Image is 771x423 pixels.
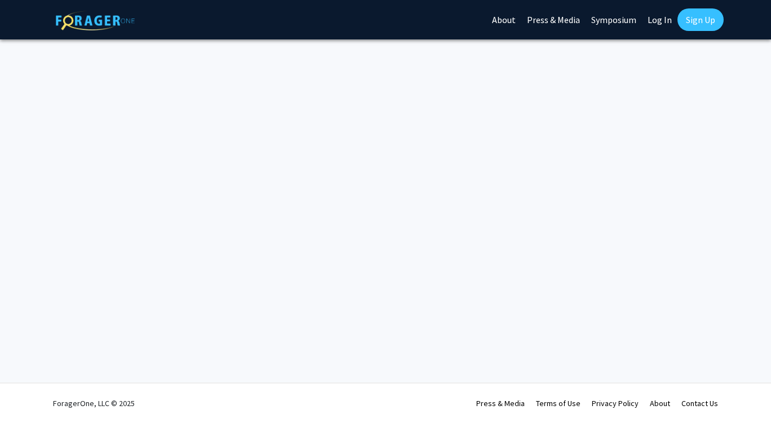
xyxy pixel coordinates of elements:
[650,398,670,408] a: About
[681,398,718,408] a: Contact Us
[592,398,639,408] a: Privacy Policy
[677,8,724,31] a: Sign Up
[536,398,581,408] a: Terms of Use
[476,398,525,408] a: Press & Media
[53,384,135,423] div: ForagerOne, LLC © 2025
[56,11,135,30] img: ForagerOne Logo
